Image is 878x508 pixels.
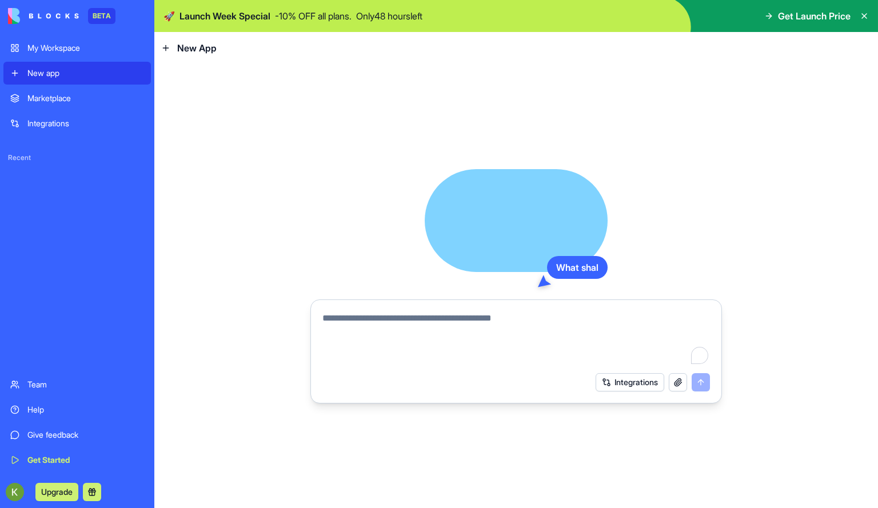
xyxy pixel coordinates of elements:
a: Integrations [3,112,151,135]
a: Marketplace [3,87,151,110]
a: My Workspace [3,37,151,59]
div: My Workspace [27,42,144,54]
div: Team [27,379,144,390]
span: Recent [3,153,151,162]
a: Give feedback [3,423,151,446]
textarea: To enrich screen reader interactions, please activate Accessibility in Grammarly extension settings [322,311,710,366]
span: Launch Week Special [179,9,270,23]
a: Team [3,373,151,396]
span: Get Launch Price [778,9,851,23]
a: Get Started [3,449,151,471]
button: Upgrade [35,483,78,501]
span: New App [177,41,217,55]
div: Give feedback [27,429,144,441]
a: New app [3,62,151,85]
div: Marketplace [27,93,144,104]
img: ACg8ocJ182Y_FhuPrTaClki76vxLckp1ghl0R3JsKevD_6JTOW-d7w=s96-c [6,483,24,501]
p: - 10 % OFF all plans. [275,9,352,23]
a: Help [3,398,151,421]
div: BETA [88,8,115,24]
div: What shal [547,256,608,279]
a: BETA [8,8,115,24]
img: logo [8,8,79,24]
div: Integrations [27,118,144,129]
p: Only 48 hours left [356,9,422,23]
button: Integrations [596,373,664,391]
div: Help [27,404,144,415]
a: Upgrade [35,486,78,497]
span: 🚀 [163,9,175,23]
div: New app [27,67,144,79]
div: Get Started [27,454,144,466]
